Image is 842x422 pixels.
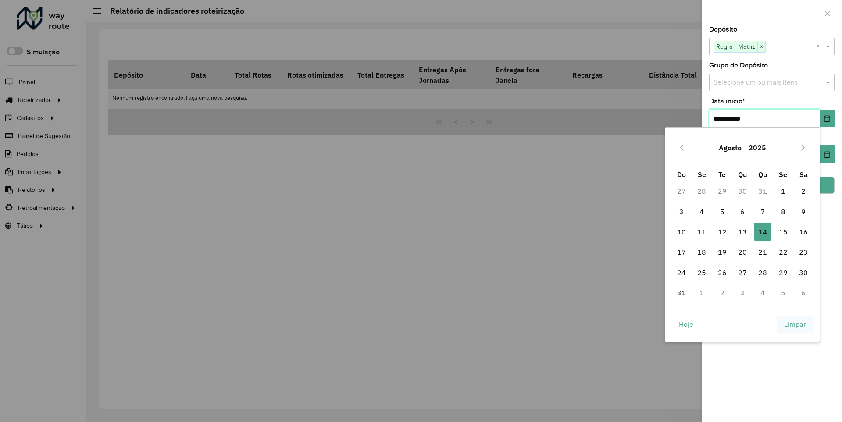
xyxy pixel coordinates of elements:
td: 8 [773,202,793,222]
td: 22 [773,242,793,262]
span: × [757,42,765,52]
td: 31 [753,181,773,201]
span: 4 [693,203,710,220]
span: 16 [795,223,812,241]
button: Choose Year [745,137,770,158]
span: 17 [673,243,690,261]
td: 1 [692,283,712,303]
span: 24 [673,264,690,281]
span: 21 [754,243,771,261]
td: 23 [793,242,813,262]
td: 14 [753,222,773,242]
td: 15 [773,222,793,242]
td: 28 [692,181,712,201]
button: Choose Month [715,137,745,158]
span: 6 [734,203,751,220]
td: 5 [712,202,732,222]
label: Grupo de Depósito [709,60,768,71]
td: 21 [753,242,773,262]
td: 1 [773,181,793,201]
td: 16 [793,222,813,242]
span: 26 [714,264,731,281]
button: Limpar [777,316,813,333]
label: Depósito [709,24,737,35]
span: 20 [734,243,751,261]
span: 25 [693,264,710,281]
td: 31 [671,283,692,303]
span: Te [718,170,726,179]
span: Regra - Matriz [714,41,757,52]
span: Clear all [816,41,824,52]
button: Next Month [796,141,810,155]
td: 2 [712,283,732,303]
span: 27 [734,264,751,281]
td: 20 [732,242,753,262]
td: 24 [671,262,692,283]
td: 9 [793,202,813,222]
td: 13 [732,222,753,242]
span: 31 [673,284,690,301]
button: Hoje [671,316,701,333]
td: 6 [793,283,813,303]
span: 23 [795,243,812,261]
td: 26 [712,262,732,283]
span: 7 [754,203,771,220]
span: 29 [774,264,792,281]
td: 4 [753,283,773,303]
td: 3 [671,202,692,222]
span: 3 [673,203,690,220]
td: 30 [793,262,813,283]
td: 29 [712,181,732,201]
span: 14 [754,223,771,241]
span: 28 [754,264,771,281]
td: 27 [732,262,753,283]
td: 28 [753,262,773,283]
span: Qu [758,170,767,179]
td: 3 [732,283,753,303]
span: 9 [795,203,812,220]
span: 2 [795,182,812,200]
td: 10 [671,222,692,242]
td: 4 [692,202,712,222]
div: Choose Date [665,127,820,342]
td: 27 [671,181,692,201]
td: 7 [753,202,773,222]
span: 19 [714,243,731,261]
span: 12 [714,223,731,241]
td: 29 [773,262,793,283]
span: 5 [714,203,731,220]
button: Previous Month [675,141,689,155]
span: 30 [795,264,812,281]
span: 15 [774,223,792,241]
td: 2 [793,181,813,201]
td: 5 [773,283,793,303]
span: Limpar [784,319,806,330]
label: Data início [709,96,745,106]
span: 22 [774,243,792,261]
td: 6 [732,202,753,222]
span: Se [779,170,787,179]
span: Sa [799,170,808,179]
span: 1 [774,182,792,200]
span: 8 [774,203,792,220]
td: 17 [671,242,692,262]
td: 11 [692,222,712,242]
td: 25 [692,262,712,283]
button: Choose Date [820,110,835,127]
span: 13 [734,223,751,241]
td: 12 [712,222,732,242]
td: 18 [692,242,712,262]
td: 19 [712,242,732,262]
span: 18 [693,243,710,261]
span: Hoje [679,319,693,330]
span: Qu [738,170,747,179]
button: Choose Date [820,145,835,163]
span: Se [698,170,706,179]
td: 30 [732,181,753,201]
span: 11 [693,223,710,241]
span: Do [677,170,686,179]
span: 10 [673,223,690,241]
